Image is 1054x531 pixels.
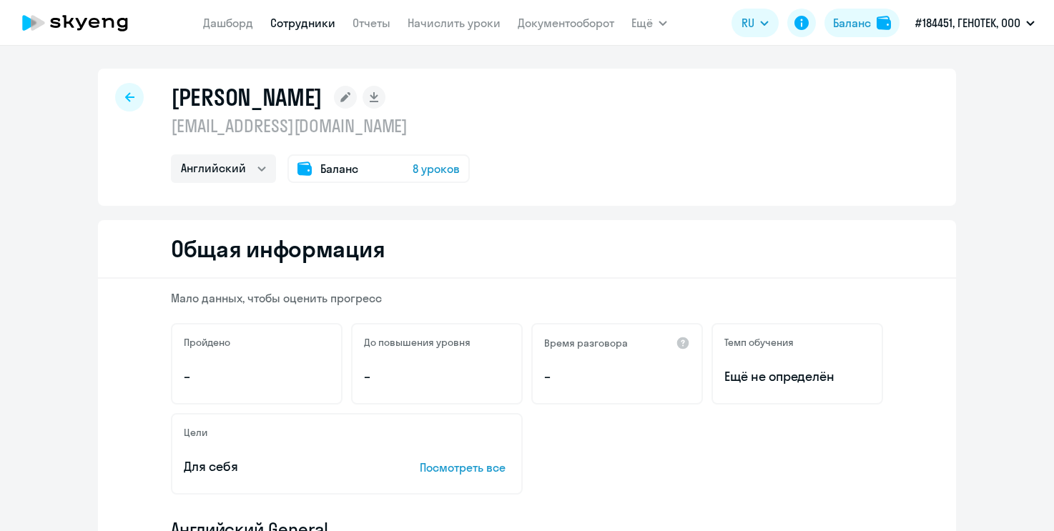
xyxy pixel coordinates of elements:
[544,367,690,386] p: –
[171,234,385,263] h2: Общая информация
[833,14,871,31] div: Баланс
[915,14,1020,31] p: #184451, ГЕНОТЕК, ООО
[877,16,891,30] img: balance
[203,16,253,30] a: Дашборд
[742,14,754,31] span: RU
[270,16,335,30] a: Сотрудники
[413,160,460,177] span: 8 уроков
[631,9,667,37] button: Ещё
[364,336,471,349] h5: До повышения уровня
[544,337,628,349] h5: Время разговора
[518,16,614,30] a: Документооборот
[171,290,883,306] p: Мало данных, чтобы оценить прогресс
[184,367,330,386] p: –
[171,83,322,111] h1: [PERSON_NAME]
[724,336,794,349] h5: Темп обучения
[631,14,653,31] span: Ещё
[724,367,870,386] span: Ещё не определён
[184,336,230,349] h5: Пройдено
[732,9,779,37] button: RU
[320,160,358,177] span: Баланс
[171,114,470,137] p: [EMAIL_ADDRESS][DOMAIN_NAME]
[908,6,1042,40] button: #184451, ГЕНОТЕК, ООО
[420,459,510,476] p: Посмотреть все
[824,9,900,37] button: Балансbalance
[364,367,510,386] p: –
[184,426,207,439] h5: Цели
[353,16,390,30] a: Отчеты
[184,457,375,476] p: Для себя
[408,16,501,30] a: Начислить уроки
